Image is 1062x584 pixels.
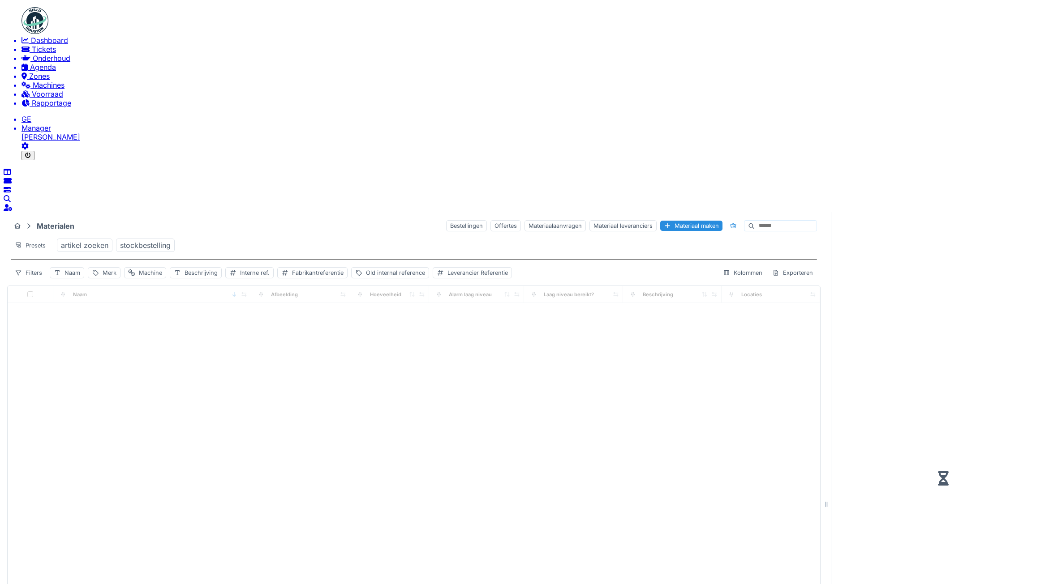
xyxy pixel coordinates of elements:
[292,269,344,276] div: Fabrikantreferentie
[11,267,46,278] div: Filters
[449,291,492,298] div: Alarm laag niveau
[21,98,1058,107] a: Rapportage
[21,36,1058,45] a: Dashboard
[544,291,594,298] div: Laag niveau bereikt?
[768,267,817,278] div: Exporteren
[21,90,1058,98] a: Voorraad
[741,291,762,298] div: Locaties
[33,54,70,63] span: Onderhoud
[21,72,1058,81] a: Zones
[21,54,1058,63] a: Onderhoud
[525,220,586,231] div: Materiaalaanvragen
[73,291,87,298] div: Naam
[29,72,50,81] span: Zones
[32,98,71,107] span: Rapportage
[21,7,48,34] img: Badge_color-CXgf-gQk.svg
[103,269,116,276] div: Merk
[21,81,1058,90] a: Machines
[33,81,64,90] span: Machines
[643,291,673,298] div: Beschrijving
[271,291,298,298] div: Afbeelding
[30,63,56,72] span: Agenda
[21,124,1058,141] li: [PERSON_NAME]
[21,45,1058,54] a: Tickets
[719,267,766,278] div: Kolommen
[31,36,68,45] span: Dashboard
[589,220,657,231] div: Materiaal leveranciers
[21,115,1058,141] a: GE Manager[PERSON_NAME]
[185,269,218,276] div: Beschrijving
[447,269,508,276] div: Leverancier Referentie
[61,241,108,250] div: artikel zoeken
[120,241,171,250] div: stockbestelling
[33,222,78,230] strong: Materialen
[366,269,425,276] div: Old internal reference
[240,269,270,276] div: Interne ref.
[11,240,50,251] div: Presets
[32,45,56,54] span: Tickets
[21,63,1058,72] a: Agenda
[446,220,487,231] div: Bestellingen
[21,124,1058,132] div: Manager
[21,115,1058,124] li: GE
[490,220,521,231] div: Offertes
[370,291,401,298] div: Hoeveelheid
[139,269,162,276] div: Machine
[32,90,63,98] span: Voorraad
[660,221,722,231] div: Materiaal maken
[64,269,80,276] div: Naam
